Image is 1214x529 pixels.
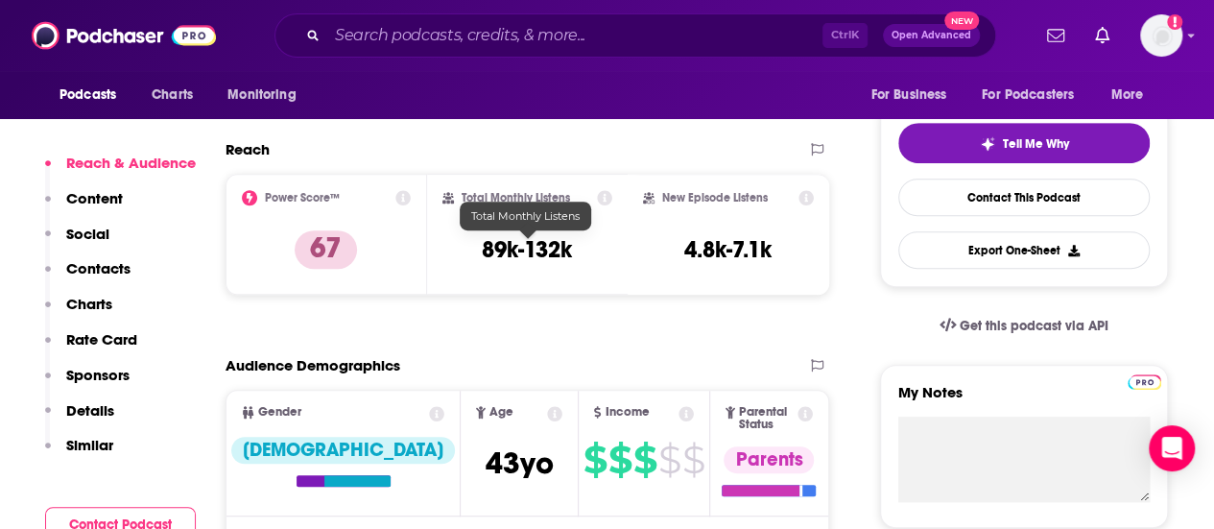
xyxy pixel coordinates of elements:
[739,406,794,431] span: Parental Status
[66,295,112,313] p: Charts
[1140,14,1182,57] button: Show profile menu
[1140,14,1182,57] img: User Profile
[139,77,204,113] a: Charts
[327,20,822,51] input: Search podcasts, credits, & more...
[45,154,196,189] button: Reach & Audience
[66,330,137,349] p: Rate Card
[982,82,1074,108] span: For Podcasters
[684,235,772,264] h3: 4.8k-7.1k
[1098,77,1168,113] button: open menu
[1128,372,1161,390] a: Pro website
[1003,136,1069,152] span: Tell Me Why
[489,406,513,419] span: Age
[226,356,400,374] h2: Audience Demographics
[60,82,116,108] span: Podcasts
[258,406,301,419] span: Gender
[969,77,1102,113] button: open menu
[231,437,455,464] div: [DEMOGRAPHIC_DATA]
[265,191,340,204] h2: Power Score™
[583,445,704,475] a: $$$$$
[1111,82,1144,108] span: More
[66,259,131,277] p: Contacts
[45,189,123,225] button: Content
[583,445,607,475] span: $
[462,191,570,204] h2: Total Monthly Listens
[152,82,193,108] span: Charts
[45,366,130,401] button: Sponsors
[1149,425,1195,471] div: Open Intercom Messenger
[486,455,554,479] a: 43yo
[944,12,979,30] span: New
[32,17,216,54] img: Podchaser - Follow, Share and Rate Podcasts
[608,445,631,475] span: $
[892,31,971,40] span: Open Advanced
[295,230,357,269] p: 67
[1128,374,1161,390] img: Podchaser Pro
[231,437,455,487] a: [DEMOGRAPHIC_DATA]
[46,77,141,113] button: open menu
[1167,14,1182,30] svg: Add a profile image
[1140,14,1182,57] span: Logged in as tfnewsroom
[658,445,680,475] span: $
[66,436,113,454] p: Similar
[682,445,704,475] span: $
[633,445,656,475] span: $
[822,23,868,48] span: Ctrl K
[605,406,649,419] span: Income
[724,446,814,473] div: Parents
[66,189,123,207] p: Content
[45,295,112,330] button: Charts
[66,225,109,243] p: Social
[898,231,1150,269] button: Export One-Sheet
[980,136,995,152] img: tell me why sparkle
[662,191,768,204] h2: New Episode Listens
[45,401,114,437] button: Details
[66,366,130,384] p: Sponsors
[924,302,1124,349] a: Get this podcast via API
[45,259,131,295] button: Contacts
[1087,19,1117,52] a: Show notifications dropdown
[214,77,321,113] button: open menu
[1039,19,1072,52] a: Show notifications dropdown
[960,318,1108,334] span: Get this podcast via API
[857,77,970,113] button: open menu
[45,225,109,260] button: Social
[870,82,946,108] span: For Business
[883,24,980,47] button: Open AdvancedNew
[45,330,137,366] button: Rate Card
[722,446,816,496] a: Parents
[898,123,1150,163] button: tell me why sparkleTell Me Why
[274,13,996,58] div: Search podcasts, credits, & more...
[471,209,580,223] span: Total Monthly Listens
[898,383,1150,417] label: My Notes
[66,154,196,172] p: Reach & Audience
[486,445,554,482] span: 43 yo
[45,436,113,471] button: Similar
[227,82,296,108] span: Monitoring
[898,179,1150,216] a: Contact This Podcast
[66,401,114,420] p: Details
[482,235,572,264] h3: 89k-132k
[226,140,270,158] h2: Reach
